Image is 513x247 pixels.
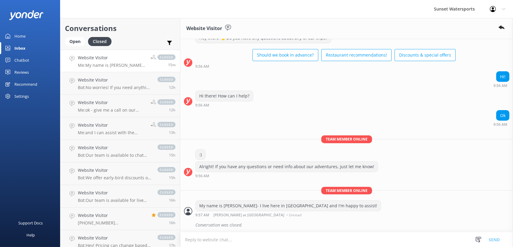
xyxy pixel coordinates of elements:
[14,54,29,66] div: Chatbot
[157,99,176,105] span: closed
[60,50,180,72] a: Website VisitorMe:My name is [PERSON_NAME]- I live here in [GEOGRAPHIC_DATA] and I'm happy to ass...
[286,213,301,217] span: • Unread
[78,63,146,68] p: Me: My name is [PERSON_NAME]- I live here in [GEOGRAPHIC_DATA] and I'm happy to assist!
[168,62,176,67] span: Sep 01 2025 08:57am (UTC -05:00) America/Cancun
[493,122,509,126] div: Sep 01 2025 08:56am (UTC -05:00) America/Cancun
[493,84,507,88] strong: 9:56 AM
[78,220,147,226] p: [PHONE_NUMBER] [PERSON_NAME]
[157,167,176,172] span: closed
[78,77,151,83] h4: Website Visitor
[60,162,180,185] a: Website VisitorBot:We offer early-bird discounts on all of our morning trips, and when you book d...
[14,42,26,54] div: Inbox
[195,213,381,217] div: Sep 01 2025 08:57am (UTC -05:00) America/Cancun
[60,140,180,162] a: Website VisitorBot:Our team is available to chat from 8am to 8pm, and they'll be with you shortly...
[78,212,147,219] h4: Website Visitor
[321,49,392,61] button: Restaurant recommendations!
[195,103,253,107] div: Sep 01 2025 08:56am (UTC -05:00) America/Cancun
[78,99,146,106] h4: Website Visitor
[169,107,176,113] span: Aug 31 2025 08:18pm (UTC -05:00) America/Cancun
[157,122,176,127] span: closed
[78,190,151,196] h4: Website Visitor
[496,72,509,82] div: Hi!
[60,72,180,95] a: Website VisitorBot:No worries! If you need anything else, feel free to reach out. Have a great da...
[157,190,176,195] span: closed
[78,107,146,113] p: Me: ok - give me a call on our office number - [PHONE_NUMBER] - and I will set that up for you.
[195,220,509,230] div: Conversation was closed.
[78,130,146,135] p: Me: and I can assist with the payment process
[195,174,209,178] strong: 9:56 AM
[65,38,88,45] a: Open
[169,153,176,158] span: Aug 31 2025 06:11pm (UTC -05:00) America/Cancun
[169,85,176,90] span: Aug 31 2025 08:40pm (UTC -05:00) America/Cancun
[14,90,29,102] div: Settings
[65,23,176,34] h2: Conversations
[321,135,372,143] span: Team member online
[157,54,176,60] span: closed
[157,235,176,240] span: closed
[26,229,35,241] div: Help
[88,37,111,46] div: Closed
[493,83,509,88] div: Sep 01 2025 08:56am (UTC -05:00) America/Cancun
[78,153,151,158] p: Bot: Our team is available to chat from 8am to 8pm, and they'll be with you shortly! If you prefe...
[157,77,176,82] span: closed
[60,117,180,140] a: Website VisitorMe:and I can assist with the payment processclosed13h
[186,25,222,32] h3: Website Visitor
[88,38,115,45] a: Closed
[14,78,37,90] div: Recommend
[395,49,456,61] button: Discounts & special offers
[78,54,146,61] h4: Website Visitor
[496,110,509,121] div: Ok
[195,174,378,178] div: Sep 01 2025 08:56am (UTC -05:00) America/Cancun
[78,198,151,203] p: Bot: Our team is available for live chat from 8am to 8pm. You can also give us a call at [PHONE_N...
[60,185,180,208] a: Website VisitorBot:Our team is available for live chat from 8am to 8pm. You can also give us a ca...
[169,220,176,225] span: Aug 31 2025 04:29pm (UTC -05:00) America/Cancun
[157,212,176,218] span: closed
[196,201,381,211] div: My name is [PERSON_NAME]- I live here in [GEOGRAPHIC_DATA] and I'm happy to assist!
[321,187,372,194] span: Team member online
[196,162,378,172] div: Alright! If you have any questions or need info about our adventures, just let me know!
[169,198,176,203] span: Aug 31 2025 04:54pm (UTC -05:00) America/Cancun
[184,220,509,230] div: 2025-09-01T14:02:52.570
[60,208,180,230] a: Website Visitor[PHONE_NUMBER] [PERSON_NAME]closed16h
[78,235,151,241] h4: Website Visitor
[195,213,209,217] strong: 9:57 AM
[213,213,284,217] span: [PERSON_NAME] at [GEOGRAPHIC_DATA]
[169,175,176,180] span: Aug 31 2025 05:53pm (UTC -05:00) America/Cancun
[196,91,253,101] div: Hi there! How can I help?
[65,37,85,46] div: Open
[169,130,176,135] span: Aug 31 2025 07:22pm (UTC -05:00) America/Cancun
[78,175,151,181] p: Bot: We offer early-bird discounts on all of our morning trips, and when you book direct, we guar...
[196,150,205,160] div: :)
[157,144,176,150] span: closed
[19,217,43,229] div: Support Docs
[9,10,44,20] img: yonder-white-logo.png
[493,123,507,126] strong: 9:56 AM
[78,85,151,90] p: Bot: No worries! If you need anything else, feel free to reach out. Have a great day!
[60,95,180,117] a: Website VisitorMe:ok - give me a call on our office number - [PHONE_NUMBER] - and I will set that...
[252,49,318,61] button: Should we book in advance?
[78,122,146,128] h4: Website Visitor
[195,103,209,107] strong: 9:56 AM
[195,64,456,68] div: Sep 01 2025 08:56am (UTC -05:00) America/Cancun
[14,30,26,42] div: Home
[14,66,29,78] div: Reviews
[78,167,151,174] h4: Website Visitor
[78,144,151,151] h4: Website Visitor
[195,65,209,68] strong: 9:56 AM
